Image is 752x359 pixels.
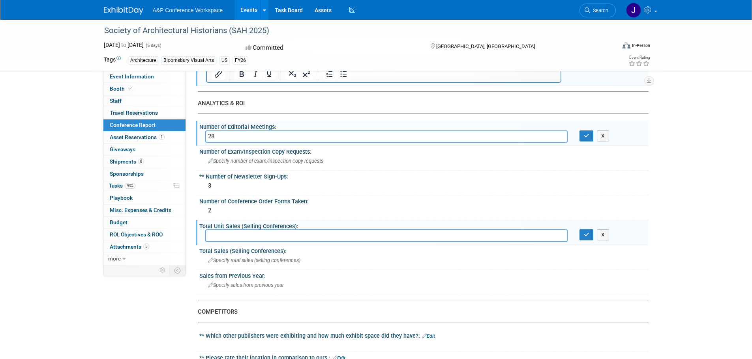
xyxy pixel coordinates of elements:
div: Architecture [128,56,158,65]
p: It was a successful conference, aside from a logistical error in conference planning which preven... [5,3,350,11]
div: ** Which other publishers were exhibiting and how much exhibit space did they have?: [199,330,649,340]
span: Specify number of exam/inspection copy requests [208,158,323,164]
a: Budget [103,217,186,229]
img: Format-Inperson.png [623,42,630,48]
a: Attachments5 [103,241,186,253]
span: Staff [110,98,122,104]
span: Playbook [110,195,133,201]
a: Misc. Expenses & Credits [103,205,186,216]
span: Attachments [110,244,149,250]
span: [GEOGRAPHIC_DATA], [GEOGRAPHIC_DATA] [436,43,535,49]
div: Number of Conference Order Forms Taken: [199,195,649,205]
span: Asset Reservations [110,134,165,140]
a: Edit [422,333,435,339]
span: Booth [110,86,134,92]
span: Conference Report [110,122,156,128]
a: Playbook [103,192,186,204]
button: Subscript [286,69,299,80]
body: Rich Text Area. Press ALT-0 for help. [4,3,350,19]
img: ExhibitDay [104,7,143,15]
span: Travel Reservations [110,110,158,116]
span: 93% [125,183,135,189]
div: Event Format [569,41,651,53]
button: Superscript [300,69,313,80]
a: Conference Report [103,119,186,131]
span: Event Information [110,73,154,80]
body: Rich Text Area. Press ALT-0 for help. [4,3,350,27]
button: Italic [249,69,262,80]
span: 8 [138,158,144,164]
a: Giveaways [103,144,186,156]
div: ANALYTICS & ROI [198,99,643,108]
span: 5 [143,244,149,249]
a: more [103,253,186,265]
a: Travel Reservations [103,107,186,119]
div: COMPETITORS [198,308,643,316]
div: Number of Exam/Inspection Copy Requests: [199,146,649,156]
a: Tasks93% [103,180,186,192]
div: Event Rating [628,56,650,60]
span: [DATE] [DATE] [104,42,144,48]
div: Bloomsbury Visual Arts [161,56,216,65]
div: FY26 [233,56,248,65]
div: Number of Editorial Meetings: [199,121,649,131]
button: Insert/edit link [212,69,225,80]
a: Event Information [103,71,186,83]
button: X [597,229,609,240]
span: Tasks [109,182,135,189]
div: In-Person [632,43,650,48]
span: to [120,42,128,48]
div: 3 [205,180,643,192]
body: Rich Text Area. Press ALT-0 for help. [4,3,350,11]
span: Giveaways [110,146,135,153]
button: Underline [263,69,276,80]
img: James Thompson [626,3,641,18]
span: more [108,255,121,262]
a: Shipments8 [103,156,186,168]
i: Booth reservation complete [128,86,132,91]
td: Toggle Event Tabs [169,265,186,275]
span: Shipments [110,158,144,165]
div: US [219,56,230,65]
a: Sponsorships [103,168,186,180]
a: ROI, Objectives & ROO [103,229,186,241]
div: Sales from Previous Year: [199,270,649,280]
span: Budget [110,219,128,225]
span: Specify total sales (selling conferences) [208,257,300,263]
span: A&P Conference Workspace [153,7,223,13]
button: Numbered list [323,69,336,80]
p: Meet authors; seek new proposals; raise awareness of our architecture print and digital publishin... [5,3,350,19]
div: Committed [243,41,418,55]
span: ROI, Objectives & ROO [110,231,163,238]
div: Total Sales (Selling Conferences): [199,245,649,255]
td: Personalize Event Tab Strip [156,265,170,275]
div: 2 [205,205,643,217]
a: Asset Reservations1 [103,132,186,143]
td: Tags [104,56,121,65]
button: X [597,130,609,141]
span: Misc. Expenses & Credits [110,207,171,213]
div: Society of Architectural Historians (SAH 2025) [101,24,604,38]
button: Bold [235,69,248,80]
a: Search [579,4,616,17]
p: SAH is the largest conference in architectural studies. It’s an important conference for our list... [5,3,350,27]
span: Specify sales from previous year [208,282,284,288]
span: Search [590,7,608,13]
span: 1 [159,134,165,140]
span: Sponsorships [110,171,144,177]
button: Bullet list [337,69,350,80]
a: Booth [103,83,186,95]
span: (5 days) [145,43,161,48]
a: Staff [103,95,186,107]
div: Total Unit Sales (Selling Conferences): [199,220,649,230]
div: ** Number of Newsletter Sign-Ups: [199,171,649,180]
